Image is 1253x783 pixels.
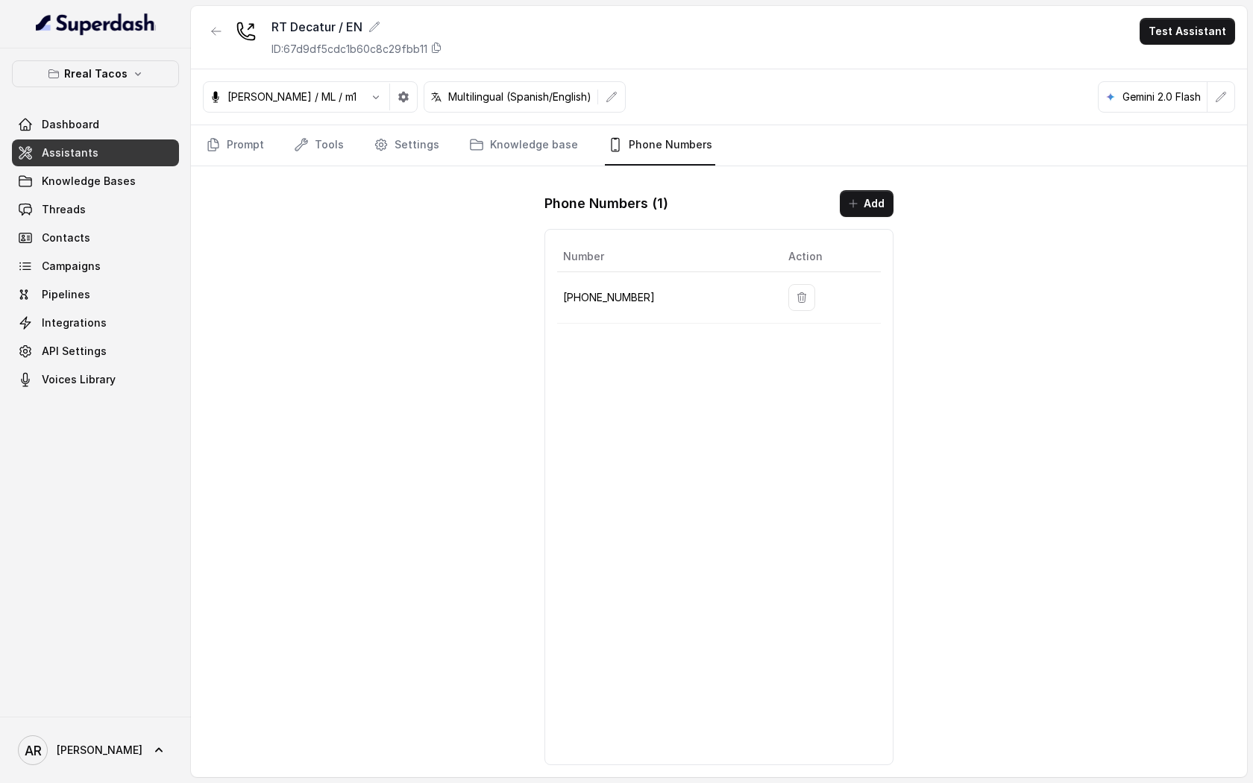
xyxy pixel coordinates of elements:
[1105,91,1117,103] svg: google logo
[64,65,128,83] p: Rreal Tacos
[227,89,357,104] p: [PERSON_NAME] / ML / m1
[42,174,136,189] span: Knowledge Bases
[466,125,581,166] a: Knowledge base
[12,224,179,251] a: Contacts
[12,253,179,280] a: Campaigns
[840,190,894,217] button: Add
[12,729,179,771] a: [PERSON_NAME]
[448,89,591,104] p: Multilingual (Spanish/English)
[605,125,715,166] a: Phone Numbers
[544,192,668,216] h1: Phone Numbers ( 1 )
[271,42,427,57] p: ID: 67d9df5cdc1b60c8c29fbb11
[371,125,442,166] a: Settings
[25,743,42,758] text: AR
[12,60,179,87] button: Rreal Tacos
[12,309,179,336] a: Integrations
[42,202,86,217] span: Threads
[12,139,179,166] a: Assistants
[42,344,107,359] span: API Settings
[563,289,764,306] p: [PHONE_NUMBER]
[42,230,90,245] span: Contacts
[42,117,99,132] span: Dashboard
[1122,89,1201,104] p: Gemini 2.0 Flash
[42,145,98,160] span: Assistants
[12,111,179,138] a: Dashboard
[203,125,267,166] a: Prompt
[12,196,179,223] a: Threads
[12,366,179,393] a: Voices Library
[12,338,179,365] a: API Settings
[42,259,101,274] span: Campaigns
[291,125,347,166] a: Tools
[203,125,1235,166] nav: Tabs
[57,743,142,758] span: [PERSON_NAME]
[776,242,881,272] th: Action
[271,18,442,36] div: RT Decatur / EN
[12,168,179,195] a: Knowledge Bases
[42,287,90,302] span: Pipelines
[1140,18,1235,45] button: Test Assistant
[42,372,116,387] span: Voices Library
[42,315,107,330] span: Integrations
[36,12,156,36] img: light.svg
[12,281,179,308] a: Pipelines
[557,242,776,272] th: Number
